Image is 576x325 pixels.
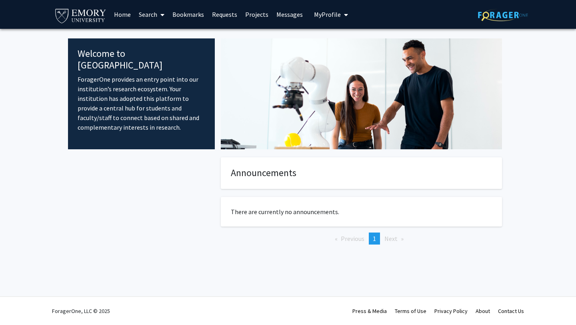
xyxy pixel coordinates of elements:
[221,38,502,149] img: Cover Image
[352,307,387,315] a: Press & Media
[498,307,524,315] a: Contact Us
[221,233,502,245] ul: Pagination
[341,235,364,243] span: Previous
[110,0,135,28] a: Home
[272,0,307,28] a: Messages
[434,307,468,315] a: Privacy Policy
[168,0,208,28] a: Bookmarks
[231,207,492,217] p: There are currently no announcements.
[314,10,341,18] span: My Profile
[208,0,241,28] a: Requests
[54,6,107,24] img: Emory University Logo
[78,48,205,71] h4: Welcome to [GEOGRAPHIC_DATA]
[52,297,110,325] div: ForagerOne, LLC © 2025
[78,74,205,132] p: ForagerOne provides an entry point into our institution’s research ecosystem. Your institution ha...
[373,235,376,243] span: 1
[241,0,272,28] a: Projects
[476,307,490,315] a: About
[231,167,492,179] h4: Announcements
[395,307,426,315] a: Terms of Use
[478,9,528,21] img: ForagerOne Logo
[384,235,398,243] span: Next
[135,0,168,28] a: Search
